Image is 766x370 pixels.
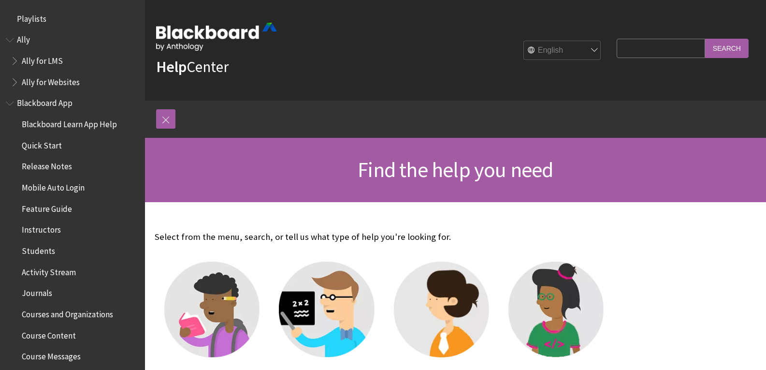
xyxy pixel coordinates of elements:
span: Courses and Organizations [22,306,113,319]
span: Journals [22,285,52,298]
span: Students [22,243,55,256]
img: Student [164,262,260,357]
strong: Help [156,57,187,76]
span: Blackboard Learn App Help [22,116,117,129]
img: Instructor [279,262,374,357]
span: Playlists [17,11,46,24]
span: Find the help you need [358,156,553,183]
span: Release Notes [22,159,72,172]
span: Blackboard App [17,95,72,108]
input: Search [705,39,749,58]
select: Site Language Selector [524,41,601,60]
img: Administrator [394,262,489,357]
span: Quick Start [22,137,62,150]
span: Activity Stream [22,264,76,277]
nav: Book outline for Anthology Ally Help [6,32,139,90]
span: Mobile Auto Login [22,179,85,192]
img: Blackboard by Anthology [156,23,277,51]
nav: Book outline for Playlists [6,11,139,27]
span: Feature Guide [22,201,72,214]
span: Course Content [22,327,76,340]
span: Ally for LMS [22,53,63,66]
span: Ally for Websites [22,74,80,87]
p: Select from the menu, search, or tell us what type of help you're looking for. [155,231,613,243]
span: Course Messages [22,349,81,362]
span: Ally [17,32,30,45]
a: HelpCenter [156,57,229,76]
span: Instructors [22,222,61,235]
